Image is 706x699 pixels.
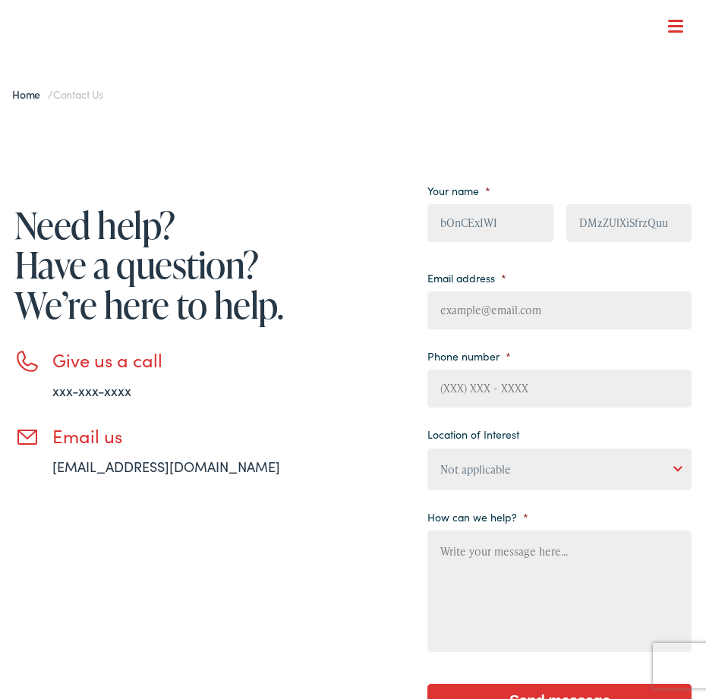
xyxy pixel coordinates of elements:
label: Phone number [427,349,511,363]
a: Home [12,87,48,102]
label: How can we help? [427,510,528,524]
a: xxx-xxx-xxxx [52,381,131,400]
label: Location of Interest [427,427,519,441]
input: Last name [566,204,692,242]
input: First name [427,204,553,242]
h3: Email us [52,425,353,447]
label: Email address [427,271,506,285]
h1: Need help? Have a question? We’re here to help. [14,205,353,325]
h3: Give us a call [52,349,353,371]
span: / [12,87,103,102]
a: [EMAIL_ADDRESS][DOMAIN_NAME] [52,457,280,476]
input: example@email.com [427,291,692,329]
input: (XXX) XXX - XXXX [427,370,692,408]
a: What We Offer [26,61,692,108]
label: Your name [427,184,490,197]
